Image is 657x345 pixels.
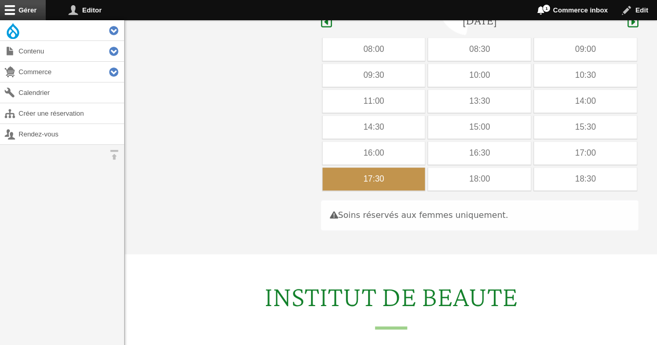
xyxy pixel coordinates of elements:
[534,116,637,139] div: 15:30
[131,279,651,329] h2: INSTITUT DE BEAUTE
[323,142,425,164] div: 16:00
[428,168,531,190] div: 18:00
[428,90,531,113] div: 13:30
[323,90,425,113] div: 11:00
[534,90,637,113] div: 14:00
[428,38,531,61] div: 08:30
[534,168,637,190] div: 18:30
[534,38,637,61] div: 09:00
[323,116,425,139] div: 14:30
[104,145,124,165] button: Orientation horizontale
[428,116,531,139] div: 15:00
[323,38,425,61] div: 08:00
[542,4,551,12] span: 1
[462,13,497,28] h4: [DATE]
[323,168,425,190] div: 17:30
[321,200,638,230] div: Soins réservés aux femmes uniquement.
[534,142,637,164] div: 17:00
[428,64,531,87] div: 10:00
[428,142,531,164] div: 16:30
[323,64,425,87] div: 09:30
[534,64,637,87] div: 10:30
